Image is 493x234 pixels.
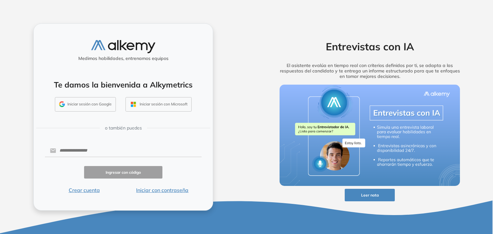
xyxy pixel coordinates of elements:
[280,85,460,186] img: img-more-info
[378,160,493,234] div: Widget de chat
[55,97,116,112] button: Iniciar sesión con Google
[42,80,204,89] h4: Te damos la bienvenida a Alkymetrics
[123,186,202,194] button: Iniciar con contraseña
[345,189,395,201] button: Leer nota
[105,125,142,131] span: o también puedes
[36,56,210,61] h5: Medimos habilidades, entrenamos equipos
[130,101,137,108] img: OUTLOOK_ICON
[91,40,155,53] img: logo-alkemy
[59,101,65,107] img: GMAIL_ICON
[45,186,123,194] button: Crear cuenta
[378,160,493,234] iframe: Chat Widget
[84,166,162,179] button: Ingresar con código
[125,97,192,112] button: Iniciar sesión con Microsoft
[270,63,470,79] h5: El asistente evalúa en tiempo real con criterios definidos por ti, se adapta a las respuestas del...
[270,40,470,53] h2: Entrevistas con IA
